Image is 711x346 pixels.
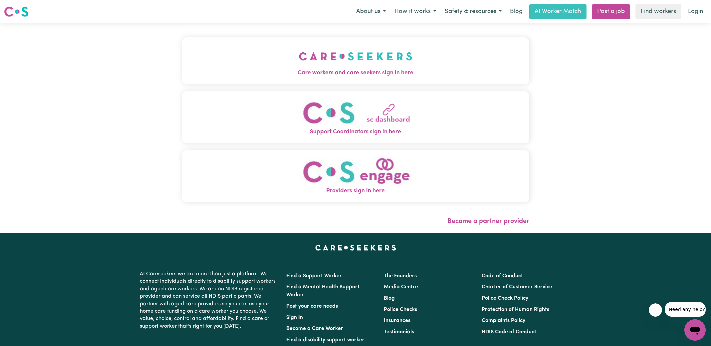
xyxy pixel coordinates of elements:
a: Blog [384,296,395,301]
a: Become a Care Worker [286,326,343,331]
iframe: Message from company [665,302,706,317]
button: About us [352,5,390,19]
a: Charter of Customer Service [482,284,552,290]
a: Code of Conduct [482,273,523,279]
iframe: Button to launch messaging window [684,319,706,341]
span: Providers sign in here [182,187,529,195]
a: Police Check Policy [482,296,528,301]
a: Post your care needs [286,304,338,309]
a: Careseekers home page [315,245,396,250]
button: Safety & resources [440,5,506,19]
span: Support Coordinators sign in here [182,128,529,136]
a: The Founders [384,273,417,279]
a: Become a partner provider [447,218,529,225]
a: AI Worker Match [529,4,587,19]
a: Careseekers logo [4,4,29,19]
span: Care workers and care seekers sign in here [182,69,529,77]
a: Protection of Human Rights [482,307,549,312]
a: Find a Support Worker [286,273,342,279]
a: Media Centre [384,284,418,290]
a: Find a disability support worker [286,337,364,343]
a: Police Checks [384,307,417,312]
a: Testimonials [384,329,414,335]
a: Complaints Policy [482,318,525,323]
a: Post a job [592,4,630,19]
a: NDIS Code of Conduct [482,329,536,335]
a: Insurances [384,318,410,323]
button: Support Coordinators sign in here [182,91,529,143]
button: Providers sign in here [182,150,529,202]
p: At Careseekers we are more than just a platform. We connect individuals directly to disability su... [140,268,278,333]
a: Login [684,4,707,19]
button: How it works [390,5,440,19]
iframe: Close message [649,303,662,317]
img: Careseekers logo [4,6,29,18]
a: Sign In [286,315,303,320]
button: Care workers and care seekers sign in here [182,37,529,84]
a: Blog [506,4,527,19]
a: Find workers [635,4,681,19]
a: Find a Mental Health Support Worker [286,284,359,298]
